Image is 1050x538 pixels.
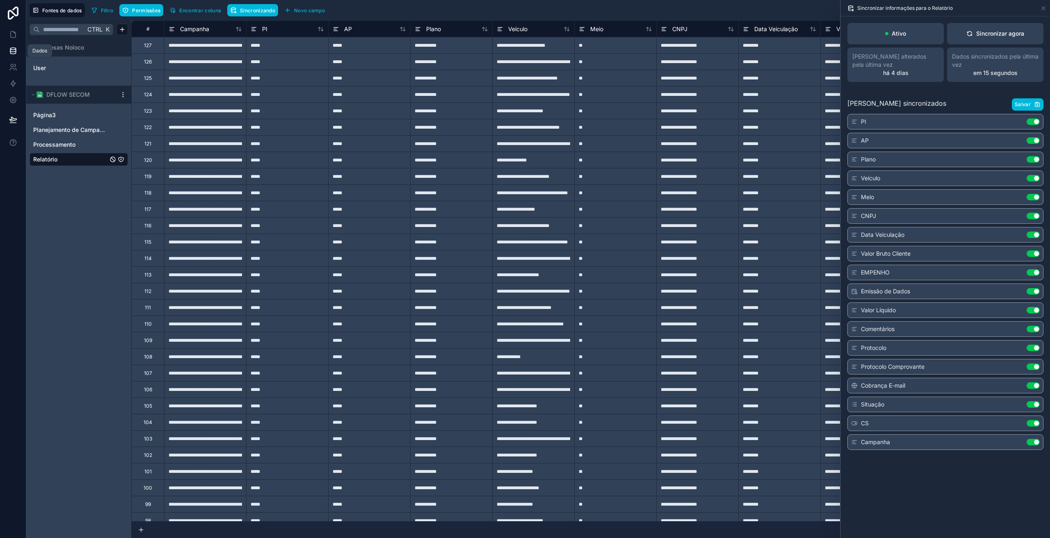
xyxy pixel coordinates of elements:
button: Encontrar coluna [167,4,224,16]
font: Meio [590,25,603,32]
font: 124 [144,91,152,98]
font: Mesas Noloco [45,44,84,51]
a: Planejamento de Campanha [33,126,108,134]
font: 118 [144,190,151,196]
font: Protocolo [861,344,886,351]
font: [PERSON_NAME] alterados pela última vez [852,53,926,68]
font: 126 [144,59,152,65]
font: 107 [144,370,152,376]
font: Campanha [861,438,890,445]
span: Relatório [33,155,57,163]
font: 112 [144,288,151,294]
font: 123 [144,108,152,114]
font: 113 [144,272,151,278]
font: 99 [145,501,151,507]
button: Fontes de dados [30,3,85,17]
font: 100 [144,485,152,491]
font: Dados sincronizados pela última vez [952,53,1039,68]
font: Sincronizando [240,7,275,14]
button: Sincronizando [227,4,278,16]
font: Situação [861,401,884,408]
font: Valor Líquido [861,306,896,313]
div: Relatório [30,153,128,166]
div: Planejamento de Campanha [30,123,128,136]
a: Processamento [33,141,108,149]
button: Sincronizar agora [947,23,1043,44]
button: Filtro [88,4,116,16]
font: Ctrl [87,26,103,33]
a: User [33,64,100,72]
a: Página3 [33,111,108,119]
font: 104 [144,419,152,425]
font: Data Veiculação [754,25,798,32]
font: Plano [861,156,876,163]
font: em 15 segundos [973,69,1018,76]
font: CNPJ [672,25,687,32]
button: Salvar [1012,98,1043,111]
font: Encontrar coluna [179,7,221,14]
font: Salvar [1015,101,1031,107]
font: 102 [144,452,152,458]
span: User [33,64,46,72]
font: CS [861,420,869,427]
font: Comentários [861,325,895,332]
font: Cobrança E-mail [861,382,905,389]
span: Processamento [33,141,75,149]
font: Meio [861,193,874,200]
a: Relatório [33,155,108,163]
font: Protocolo Comprovante [861,363,924,370]
font: 116 [144,222,151,229]
img: Logotipo do Planilhas Google [37,91,43,98]
font: EMPENHO [861,269,890,276]
font: 98 [145,518,151,524]
font: # [146,26,150,32]
font: Sincronizar informações para o Relatório [857,5,953,11]
font: Ativo [892,30,906,37]
font: 117 [144,206,151,212]
font: 101 [144,468,152,474]
button: Novo campo [281,4,328,16]
font: 108 [144,354,152,360]
font: AP [344,25,352,32]
span: Página3 [33,111,56,119]
button: Permissões [119,4,163,16]
font: K [106,26,110,33]
font: 111 [145,304,151,311]
font: 105 [144,403,152,409]
button: Logotipo do Planilhas GoogleDFLOW SECOM [30,89,116,100]
font: 119 [144,173,151,179]
font: Sincronizar agora [976,30,1024,37]
font: 127 [144,42,152,48]
font: Dados [32,48,47,54]
font: 125 [144,75,152,81]
font: PI [861,118,866,125]
font: Veículo [508,25,527,32]
font: Data Veiculação [861,231,904,238]
font: Fontes de dados [42,7,82,14]
font: 122 [144,124,152,130]
font: Permissões [132,7,160,14]
font: 121 [144,141,151,147]
div: Usuário [30,61,128,75]
font: 106 [144,386,152,393]
a: Sincronizando [227,4,281,16]
font: DFLOW SECOM [46,91,90,98]
font: 109 [144,337,152,343]
font: Valor Bruto Cliente [836,25,886,32]
font: Veículo [861,175,880,182]
button: Mesas Noloco [30,42,123,53]
font: CNPJ [861,212,876,219]
div: Processamento [30,138,128,151]
font: Valor Bruto Cliente [861,250,911,257]
font: Novo campo [294,7,325,14]
font: Emissão de Dados [861,288,910,295]
font: 114 [144,255,152,261]
a: Permissões [119,4,167,16]
font: 103 [144,436,152,442]
font: AP [861,137,869,144]
font: Plano [426,25,441,32]
font: 115 [144,239,151,245]
font: Filtro [101,7,114,14]
font: 110 [144,321,152,327]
